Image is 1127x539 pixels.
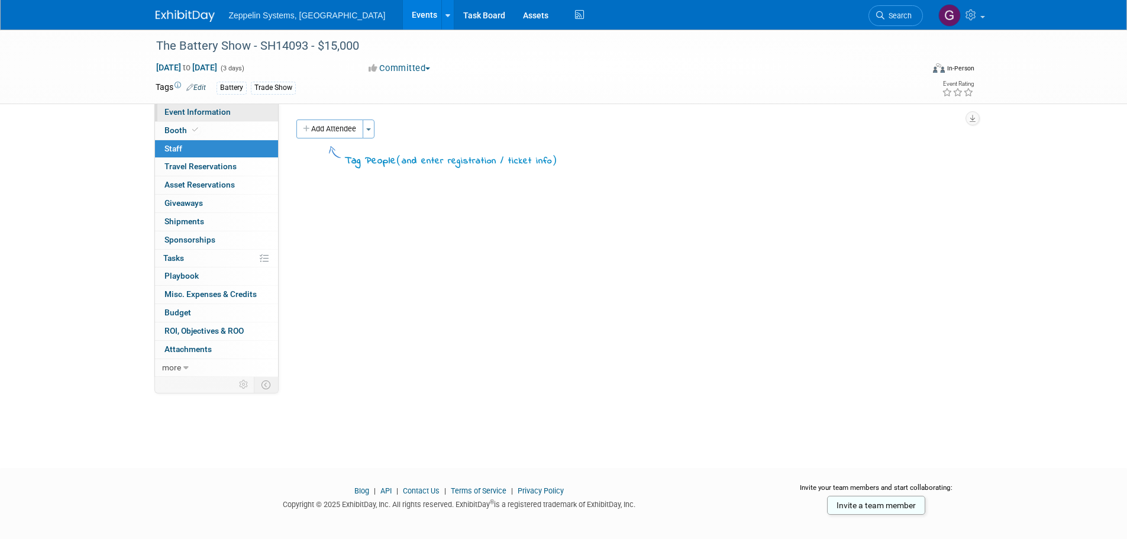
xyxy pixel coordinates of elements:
[827,496,925,515] a: Invite a team member
[371,486,379,495] span: |
[164,271,199,280] span: Playbook
[155,341,278,359] a: Attachments
[156,10,215,22] img: ExhibitDay
[162,363,181,372] span: more
[192,127,198,133] i: Booth reservation complete
[781,483,972,501] div: Invite your team members and start collaborating:
[164,326,244,335] span: ROI, Objectives & ROO
[155,140,278,158] a: Staff
[393,486,401,495] span: |
[251,82,296,94] div: Trade Show
[234,377,254,392] td: Personalize Event Tab Strip
[164,107,231,117] span: Event Information
[155,359,278,377] a: more
[164,198,203,208] span: Giveaways
[441,486,449,495] span: |
[152,35,905,57] div: The Battery Show - SH14093 - $15,000
[552,154,557,166] span: )
[186,83,206,92] a: Edit
[853,62,975,79] div: Event Format
[254,377,278,392] td: Toggle Event Tabs
[155,322,278,340] a: ROI, Objectives & ROO
[947,64,974,73] div: In-Person
[156,62,218,73] span: [DATE] [DATE]
[364,62,435,75] button: Committed
[219,64,244,72] span: (3 days)
[156,81,206,95] td: Tags
[164,217,204,226] span: Shipments
[164,125,201,135] span: Booth
[229,11,386,20] span: Zeppelin Systems, [GEOGRAPHIC_DATA]
[490,499,494,505] sup: ®
[354,486,369,495] a: Blog
[402,154,552,167] span: and enter registration / ticket info
[155,231,278,249] a: Sponsorships
[155,104,278,121] a: Event Information
[868,5,923,26] a: Search
[938,4,961,27] img: Genevieve Dewald
[163,253,184,263] span: Tasks
[942,81,974,87] div: Event Rating
[451,486,506,495] a: Terms of Service
[345,153,557,169] div: Tag People
[155,250,278,267] a: Tasks
[380,486,392,495] a: API
[155,213,278,231] a: Shipments
[164,180,235,189] span: Asset Reservations
[155,158,278,176] a: Travel Reservations
[156,496,764,510] div: Copyright © 2025 ExhibitDay, Inc. All rights reserved. ExhibitDay is a registered trademark of Ex...
[164,308,191,317] span: Budget
[164,162,237,171] span: Travel Reservations
[396,154,402,166] span: (
[155,122,278,140] a: Booth
[164,144,182,153] span: Staff
[155,267,278,285] a: Playbook
[884,11,912,20] span: Search
[518,486,564,495] a: Privacy Policy
[217,82,247,94] div: Battery
[181,63,192,72] span: to
[508,486,516,495] span: |
[155,195,278,212] a: Giveaways
[155,286,278,304] a: Misc. Expenses & Credits
[164,235,215,244] span: Sponsorships
[164,289,257,299] span: Misc. Expenses & Credits
[296,120,363,138] button: Add Attendee
[933,63,945,73] img: Format-Inperson.png
[164,344,212,354] span: Attachments
[403,486,440,495] a: Contact Us
[155,176,278,194] a: Asset Reservations
[155,304,278,322] a: Budget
